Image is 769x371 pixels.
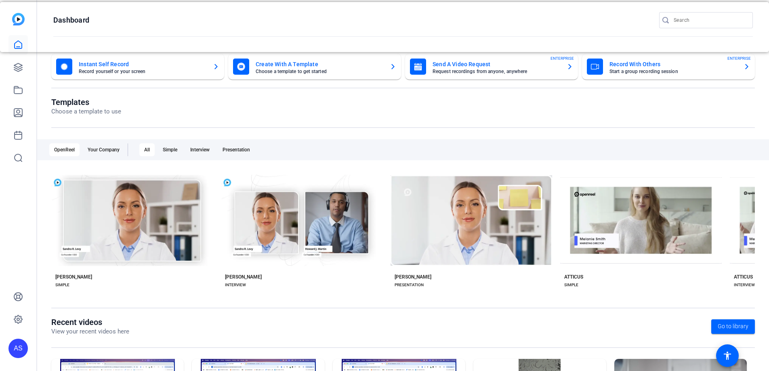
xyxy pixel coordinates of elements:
h1: Templates [51,97,121,107]
mat-card-title: Send A Video Request [433,59,560,69]
button: Instant Self RecordRecord yourself or your screen [51,54,224,80]
mat-card-title: Create With A Template [256,59,383,69]
div: ATTICUS [564,274,583,280]
div: INTERVIEW [225,282,246,288]
div: Your Company [83,143,124,156]
button: Record With OthersStart a group recording sessionENTERPRISE [582,54,755,80]
button: Send A Video RequestRequest recordings from anyone, anywhereENTERPRISE [405,54,578,80]
div: ATTICUS [734,274,753,280]
a: Go to library [711,319,755,334]
div: [PERSON_NAME] [55,274,92,280]
span: ENTERPRISE [727,55,751,61]
div: Simple [158,143,182,156]
mat-card-title: Record With Others [609,59,737,69]
div: INTERVIEW [734,282,755,288]
div: Presentation [218,143,255,156]
mat-card-title: Instant Self Record [79,59,206,69]
p: View your recent videos here [51,327,129,336]
p: Choose a template to use [51,107,121,116]
div: PRESENTATION [395,282,424,288]
div: All [139,143,155,156]
div: SIMPLE [564,282,578,288]
mat-icon: accessibility [723,351,732,361]
span: Go to library [718,322,748,331]
div: Interview [185,143,214,156]
div: SIMPLE [55,282,69,288]
mat-card-subtitle: Choose a template to get started [256,69,383,74]
mat-card-subtitle: Start a group recording session [609,69,737,74]
mat-card-subtitle: Request recordings from anyone, anywhere [433,69,560,74]
span: ENTERPRISE [550,55,574,61]
div: [PERSON_NAME] [395,274,431,280]
mat-card-subtitle: Record yourself or your screen [79,69,206,74]
div: [PERSON_NAME] [225,274,262,280]
div: AS [8,339,28,358]
h1: Recent videos [51,317,129,327]
div: OpenReel [49,143,80,156]
button: Create With A TemplateChoose a template to get started [228,54,401,80]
